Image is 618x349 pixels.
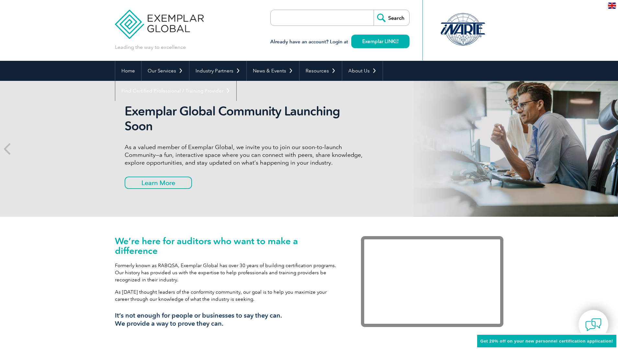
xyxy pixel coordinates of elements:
[115,311,342,328] h3: It’s not enough for people or businesses to say they can. We provide a way to prove they can.
[608,3,616,9] img: en
[115,61,141,81] a: Home
[125,177,192,189] a: Learn More
[115,44,186,51] p: Leading the way to excellence
[299,61,342,81] a: Resources
[115,262,342,283] p: Formerly known as RABQSA, Exemplar Global has over 30 years of building certification programs. O...
[115,289,342,303] p: As [DATE] thought leaders of the conformity community, our goal is to help you maximize your care...
[247,61,299,81] a: News & Events
[115,81,236,101] a: Find Certified Professional / Training Provider
[480,339,613,344] span: Get 20% off on your new personnel certification application!
[361,236,503,327] iframe: Exemplar Global: Working together to make a difference
[585,317,601,333] img: contact-chat.png
[115,236,342,256] h1: We’re here for auditors who want to make a difference
[189,61,246,81] a: Industry Partners
[125,143,367,167] p: As a valued member of Exemplar Global, we invite you to join our soon-to-launch Community—a fun, ...
[125,104,367,134] h2: Exemplar Global Community Launching Soon
[141,61,189,81] a: Our Services
[270,38,410,46] h3: Already have an account? Login at
[395,39,399,43] img: open_square.png
[351,35,410,48] a: Exemplar LINK
[374,10,409,26] input: Search
[342,61,383,81] a: About Us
